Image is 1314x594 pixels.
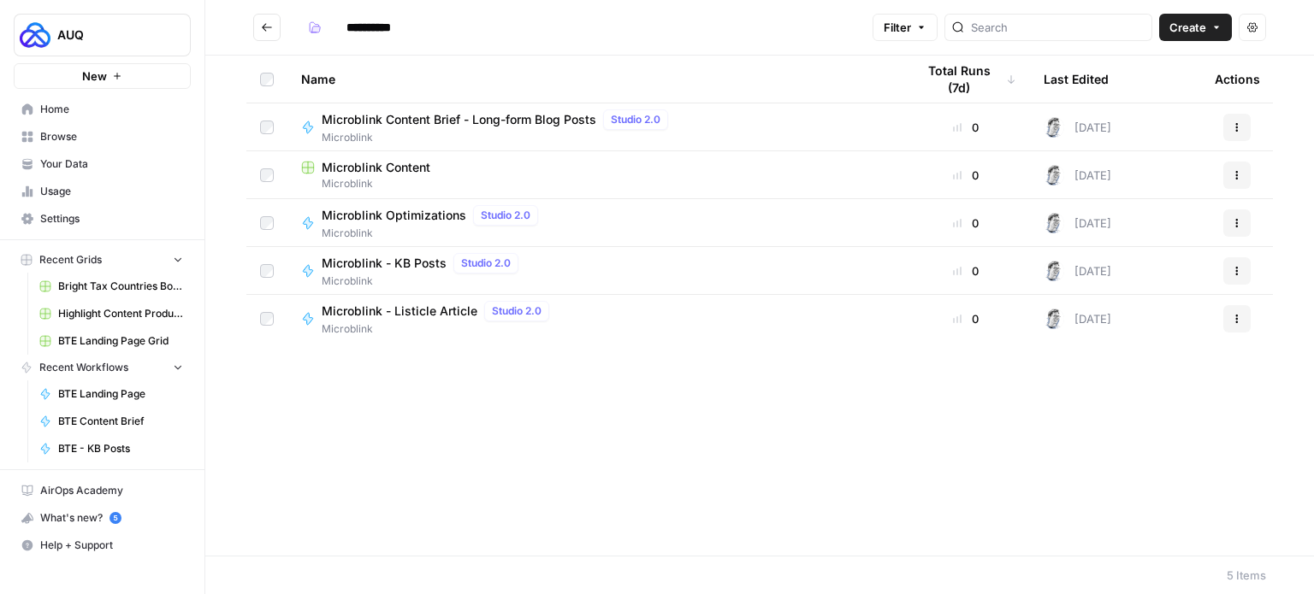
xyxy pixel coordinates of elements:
[14,123,191,150] a: Browse
[322,273,525,289] span: Microblink
[40,211,183,226] span: Settings
[915,167,1016,184] div: 0
[915,56,1016,103] div: Total Runs (7d)
[1169,19,1206,36] span: Create
[109,512,121,524] a: 5
[461,256,511,271] span: Studio 2.0
[322,130,675,145] span: Microblink
[253,14,281,41] button: Go back
[492,303,542,319] span: Studio 2.0
[58,414,183,429] span: BTE Content Brief
[1044,165,1111,185] div: [DATE]
[14,355,191,380] button: Recent Workflows
[58,279,183,294] span: Bright Tax Countries Bottom Tier Grid
[1044,261,1111,281] div: [DATE]
[82,68,107,85] span: New
[58,306,183,321] span: Highlight Content Production
[322,159,430,176] span: Microblink Content
[39,252,102,268] span: Recent Grids
[301,301,888,337] a: Microblink - Listicle ArticleStudio 2.0Microblink
[915,215,1016,232] div: 0
[14,205,191,232] a: Settings
[301,56,888,103] div: Name
[322,111,596,128] span: Microblink Content Brief - Long-form Blog Posts
[915,310,1016,327] div: 0
[14,477,191,504] a: AirOps Academy
[14,504,191,532] button: What's new? 5
[32,435,191,462] a: BTE - KB Posts
[14,150,191,178] a: Your Data
[40,483,183,498] span: AirOps Academy
[1227,567,1266,584] div: 5 Items
[873,14,938,41] button: Filter
[58,386,183,402] span: BTE Landing Page
[1044,309,1111,329] div: [DATE]
[1044,56,1109,103] div: Last Edited
[611,112,660,127] span: Studio 2.0
[1044,261,1064,281] img: 28dbpmxwbe1lgts1kkshuof3rm4g
[57,26,161,44] span: AUQ
[20,20,50,50] img: AUQ Logo
[971,19,1145,36] input: Search
[884,19,911,36] span: Filter
[39,360,128,375] span: Recent Workflows
[14,178,191,205] a: Usage
[1044,213,1111,233] div: [DATE]
[58,333,183,349] span: BTE Landing Page Grid
[481,208,530,223] span: Studio 2.0
[40,156,183,172] span: Your Data
[915,262,1016,279] div: 0
[301,253,888,289] a: Microblink - KB PostsStudio 2.0Microblink
[32,300,191,327] a: Highlight Content Production
[301,109,888,145] a: Microblink Content Brief - Long-form Blog PostsStudio 2.0Microblink
[14,247,191,273] button: Recent Grids
[113,514,117,522] text: 5
[14,63,191,89] button: New
[40,538,183,553] span: Help + Support
[32,273,191,300] a: Bright Tax Countries Bottom Tier Grid
[1044,309,1064,329] img: 28dbpmxwbe1lgts1kkshuof3rm4g
[1044,213,1064,233] img: 28dbpmxwbe1lgts1kkshuof3rm4g
[1044,117,1064,138] img: 28dbpmxwbe1lgts1kkshuof3rm4g
[301,159,888,191] a: Microblink ContentMicroblink
[322,303,477,320] span: Microblink - Listicle Article
[1215,56,1260,103] div: Actions
[58,441,183,456] span: BTE - KB Posts
[32,380,191,408] a: BTE Landing Page
[1044,165,1064,185] img: 28dbpmxwbe1lgts1kkshuof3rm4g
[14,14,191,56] button: Workspace: AUQ
[301,176,888,191] span: Microblink
[40,129,183,144] span: Browse
[40,184,183,199] span: Usage
[915,119,1016,136] div: 0
[322,321,556,337] span: Microblink
[15,505,190,531] div: What's new?
[1044,117,1111,138] div: [DATE]
[301,205,888,241] a: Microblink OptimizationsStudio 2.0Microblink
[32,408,191,435] a: BTE Content Brief
[40,102,183,117] span: Home
[322,207,466,224] span: Microblink Optimizations
[1159,14,1232,41] button: Create
[322,255,447,272] span: Microblink - KB Posts
[14,96,191,123] a: Home
[322,226,545,241] span: Microblink
[14,532,191,559] button: Help + Support
[32,327,191,355] a: BTE Landing Page Grid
